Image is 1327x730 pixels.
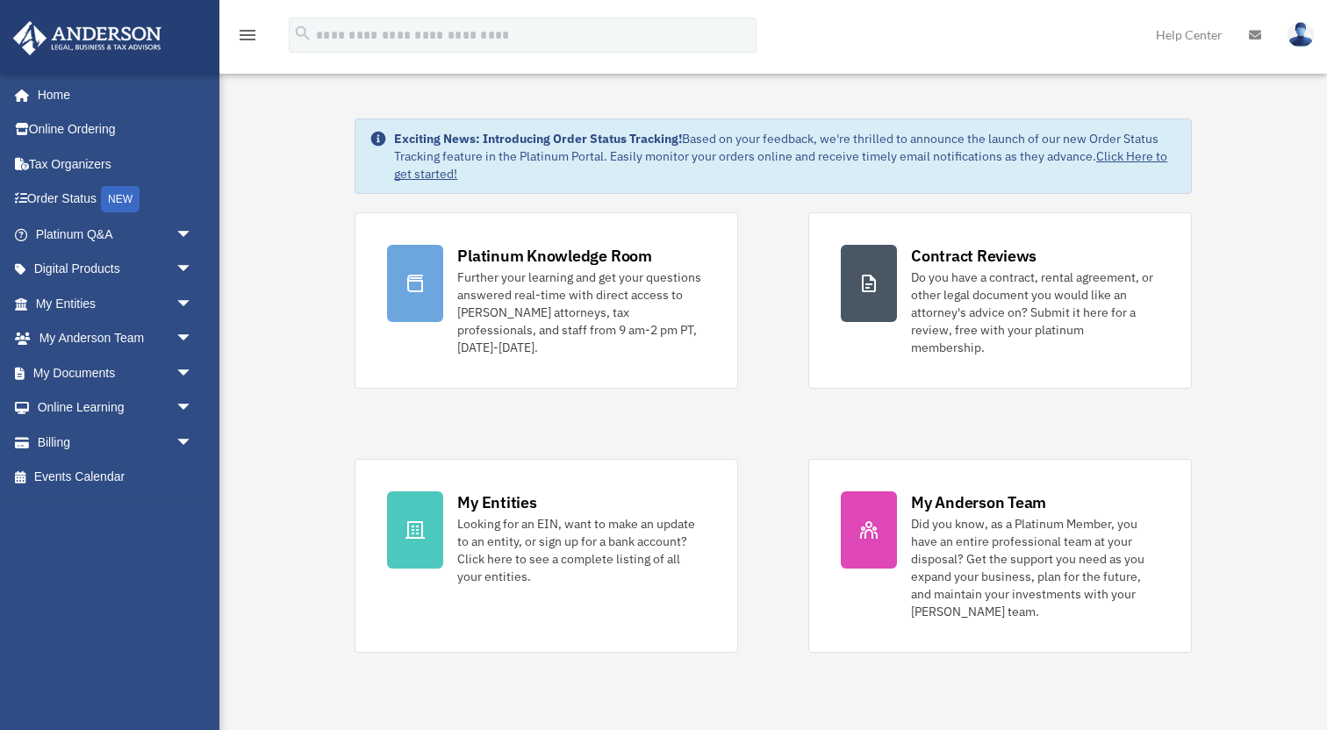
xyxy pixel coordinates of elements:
a: Events Calendar [12,460,219,495]
a: My Entities Looking for an EIN, want to make an update to an entity, or sign up for a bank accoun... [355,459,738,653]
a: Online Ordering [12,112,219,147]
a: Online Learningarrow_drop_down [12,390,219,426]
div: Contract Reviews [911,245,1036,267]
a: Click Here to get started! [394,148,1167,182]
img: Anderson Advisors Platinum Portal [8,21,167,55]
a: menu [237,31,258,46]
i: search [293,24,312,43]
div: Platinum Knowledge Room [457,245,652,267]
a: My Documentsarrow_drop_down [12,355,219,390]
span: arrow_drop_down [176,390,211,426]
div: NEW [101,186,140,212]
div: Based on your feedback, we're thrilled to announce the launch of our new Order Status Tracking fe... [394,130,1177,182]
div: Looking for an EIN, want to make an update to an entity, or sign up for a bank account? Click her... [457,515,706,585]
span: arrow_drop_down [176,217,211,253]
span: arrow_drop_down [176,252,211,288]
a: My Entitiesarrow_drop_down [12,286,219,321]
span: arrow_drop_down [176,286,211,322]
span: arrow_drop_down [176,425,211,461]
a: Platinum Knowledge Room Further your learning and get your questions answered real-time with dire... [355,212,738,389]
div: My Anderson Team [911,491,1046,513]
a: Platinum Q&Aarrow_drop_down [12,217,219,252]
strong: Exciting News: Introducing Order Status Tracking! [394,131,682,147]
span: arrow_drop_down [176,321,211,357]
a: Contract Reviews Do you have a contract, rental agreement, or other legal document you would like... [808,212,1192,389]
a: Tax Organizers [12,147,219,182]
a: Billingarrow_drop_down [12,425,219,460]
a: Home [12,77,211,112]
a: My Anderson Teamarrow_drop_down [12,321,219,356]
a: My Anderson Team Did you know, as a Platinum Member, you have an entire professional team at your... [808,459,1192,653]
a: Order StatusNEW [12,182,219,218]
div: Did you know, as a Platinum Member, you have an entire professional team at your disposal? Get th... [911,515,1159,620]
div: Further your learning and get your questions answered real-time with direct access to [PERSON_NAM... [457,268,706,356]
i: menu [237,25,258,46]
img: User Pic [1288,22,1314,47]
a: Digital Productsarrow_drop_down [12,252,219,287]
span: arrow_drop_down [176,355,211,391]
div: My Entities [457,491,536,513]
div: Do you have a contract, rental agreement, or other legal document you would like an attorney's ad... [911,268,1159,356]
